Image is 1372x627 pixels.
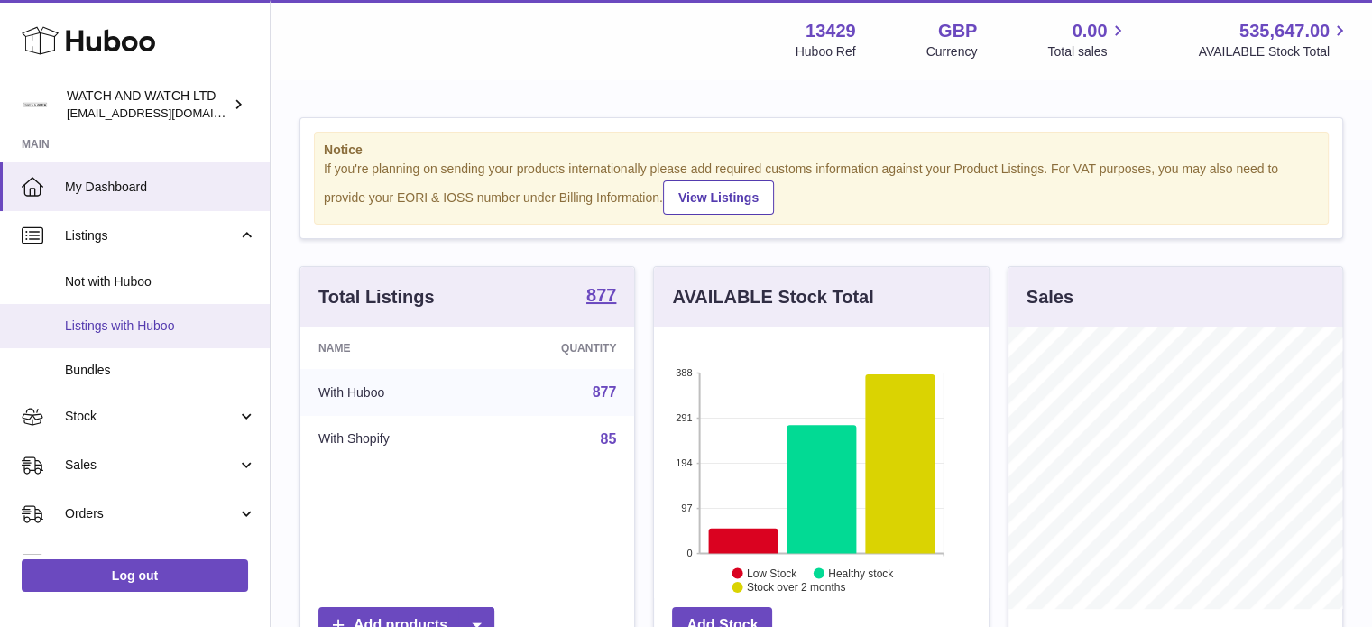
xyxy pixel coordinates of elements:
a: View Listings [663,180,774,215]
a: Log out [22,559,248,592]
text: Stock over 2 months [747,581,845,594]
strong: Notice [324,142,1319,159]
span: Listings with Huboo [65,318,256,335]
a: 0.00 Total sales [1047,19,1128,60]
div: Huboo Ref [796,43,856,60]
img: internalAdmin-13429@internal.huboo.com [22,91,49,118]
text: 0 [687,548,693,558]
span: Not with Huboo [65,273,256,290]
td: With Shopify [300,416,481,463]
span: [EMAIL_ADDRESS][DOMAIN_NAME] [67,106,265,120]
a: 877 [586,286,616,308]
span: My Dashboard [65,179,256,196]
div: WATCH AND WATCH LTD [67,88,229,122]
span: Orders [65,505,237,522]
strong: GBP [938,19,977,43]
td: With Huboo [300,369,481,416]
span: Usage [65,554,256,571]
span: Listings [65,227,237,244]
div: If you're planning on sending your products internationally please add required customs informati... [324,161,1319,215]
span: AVAILABLE Stock Total [1198,43,1350,60]
th: Quantity [481,327,635,369]
a: 877 [593,384,617,400]
span: 0.00 [1073,19,1108,43]
strong: 877 [586,286,616,304]
text: 194 [676,457,692,468]
div: Currency [926,43,978,60]
span: Sales [65,456,237,474]
span: Bundles [65,362,256,379]
text: 291 [676,412,692,423]
span: 535,647.00 [1239,19,1330,43]
h3: Total Listings [318,285,435,309]
text: Healthy stock [828,567,894,579]
a: 85 [601,431,617,447]
h3: AVAILABLE Stock Total [672,285,873,309]
th: Name [300,327,481,369]
text: Low Stock [747,567,797,579]
span: Stock [65,408,237,425]
strong: 13429 [806,19,856,43]
a: 535,647.00 AVAILABLE Stock Total [1198,19,1350,60]
text: 388 [676,367,692,378]
text: 97 [682,503,693,513]
span: Total sales [1047,43,1128,60]
h3: Sales [1027,285,1073,309]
